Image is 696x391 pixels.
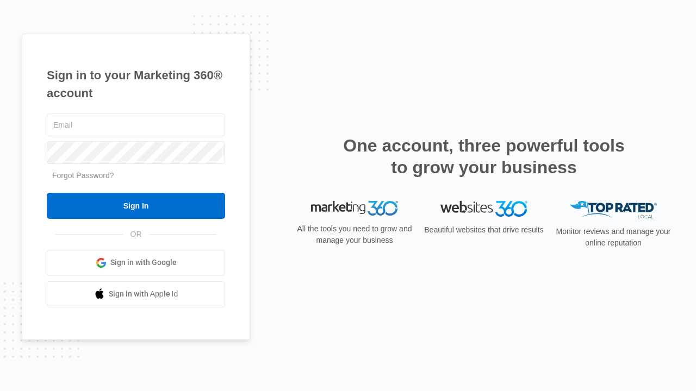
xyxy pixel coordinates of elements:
[123,229,150,240] span: OR
[47,66,225,102] h1: Sign in to your Marketing 360® account
[294,223,415,246] p: All the tools you need to grow and manage your business
[552,226,674,249] p: Monitor reviews and manage your online reputation
[52,171,114,180] a: Forgot Password?
[109,288,178,300] span: Sign in with Apple Id
[110,257,177,268] span: Sign in with Google
[47,113,225,136] input: Email
[47,193,225,219] input: Sign In
[440,201,527,217] img: Websites 360
[47,281,225,307] a: Sign in with Apple Id
[570,201,657,219] img: Top Rated Local
[340,135,628,178] h2: One account, three powerful tools to grow your business
[423,224,545,236] p: Beautiful websites that drive results
[47,250,225,276] a: Sign in with Google
[311,201,398,216] img: Marketing 360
